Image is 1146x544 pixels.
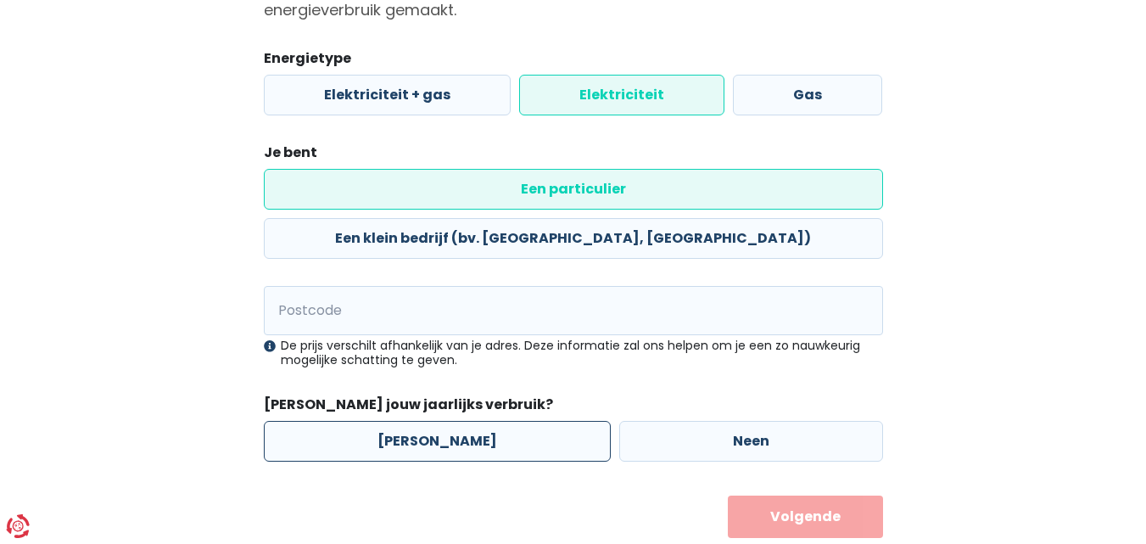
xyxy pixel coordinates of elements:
[264,75,511,115] label: Elektriciteit + gas
[264,143,883,169] legend: Je bent
[728,496,883,538] button: Volgende
[264,48,883,75] legend: Energietype
[733,75,882,115] label: Gas
[264,286,883,335] input: 1000
[264,339,883,367] div: De prijs verschilt afhankelijk van je adres. Deze informatie zal ons helpen om je een zo nauwkeur...
[264,395,883,421] legend: [PERSON_NAME] jouw jaarlijks verbruik?
[264,421,611,462] label: [PERSON_NAME]
[264,169,883,210] label: Een particulier
[264,218,883,259] label: Een klein bedrijf (bv. [GEOGRAPHIC_DATA], [GEOGRAPHIC_DATA])
[519,75,724,115] label: Elektriciteit
[619,421,883,462] label: Neen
